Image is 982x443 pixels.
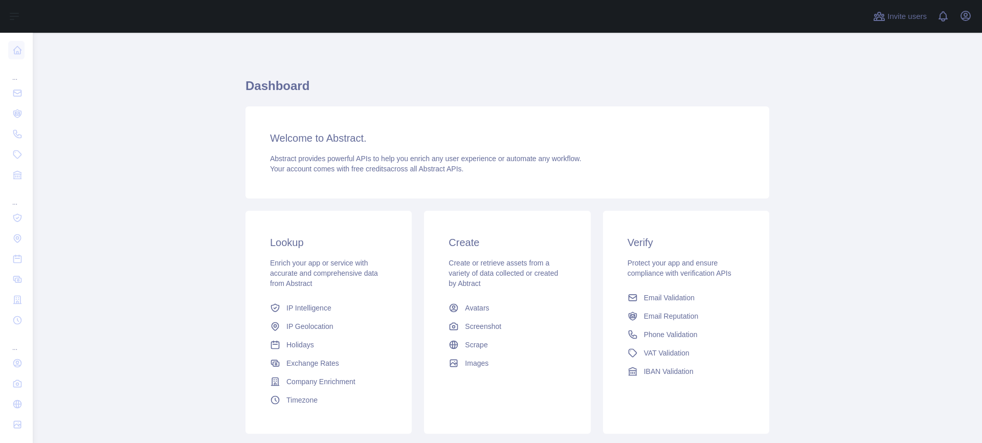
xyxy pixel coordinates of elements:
[270,259,378,287] span: Enrich your app or service with accurate and comprehensive data from Abstract
[266,317,391,336] a: IP Geolocation
[270,235,387,250] h3: Lookup
[628,259,731,277] span: Protect your app and ensure compliance with verification APIs
[644,348,689,358] span: VAT Validation
[266,372,391,391] a: Company Enrichment
[266,299,391,317] a: IP Intelligence
[444,336,570,354] a: Scrape
[8,61,25,82] div: ...
[871,8,929,25] button: Invite users
[286,358,339,368] span: Exchange Rates
[644,311,699,321] span: Email Reputation
[623,362,749,381] a: IBAN Validation
[266,336,391,354] a: Holidays
[623,325,749,344] a: Phone Validation
[465,303,489,313] span: Avatars
[444,354,570,372] a: Images
[8,331,25,352] div: ...
[8,186,25,207] div: ...
[270,154,582,163] span: Abstract provides powerful APIs to help you enrich any user experience or automate any workflow.
[623,289,749,307] a: Email Validation
[286,321,333,331] span: IP Geolocation
[887,11,927,23] span: Invite users
[286,376,355,387] span: Company Enrichment
[449,235,566,250] h3: Create
[351,165,387,173] span: free credits
[465,340,487,350] span: Scrape
[465,321,501,331] span: Screenshot
[644,366,694,376] span: IBAN Validation
[644,293,695,303] span: Email Validation
[623,344,749,362] a: VAT Validation
[266,354,391,372] a: Exchange Rates
[286,303,331,313] span: IP Intelligence
[628,235,745,250] h3: Verify
[286,340,314,350] span: Holidays
[270,165,463,173] span: Your account comes with across all Abstract APIs.
[286,395,318,405] span: Timezone
[449,259,558,287] span: Create or retrieve assets from a variety of data collected or created by Abtract
[444,317,570,336] a: Screenshot
[245,78,769,102] h1: Dashboard
[465,358,488,368] span: Images
[444,299,570,317] a: Avatars
[270,131,745,145] h3: Welcome to Abstract.
[266,391,391,409] a: Timezone
[623,307,749,325] a: Email Reputation
[644,329,698,340] span: Phone Validation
